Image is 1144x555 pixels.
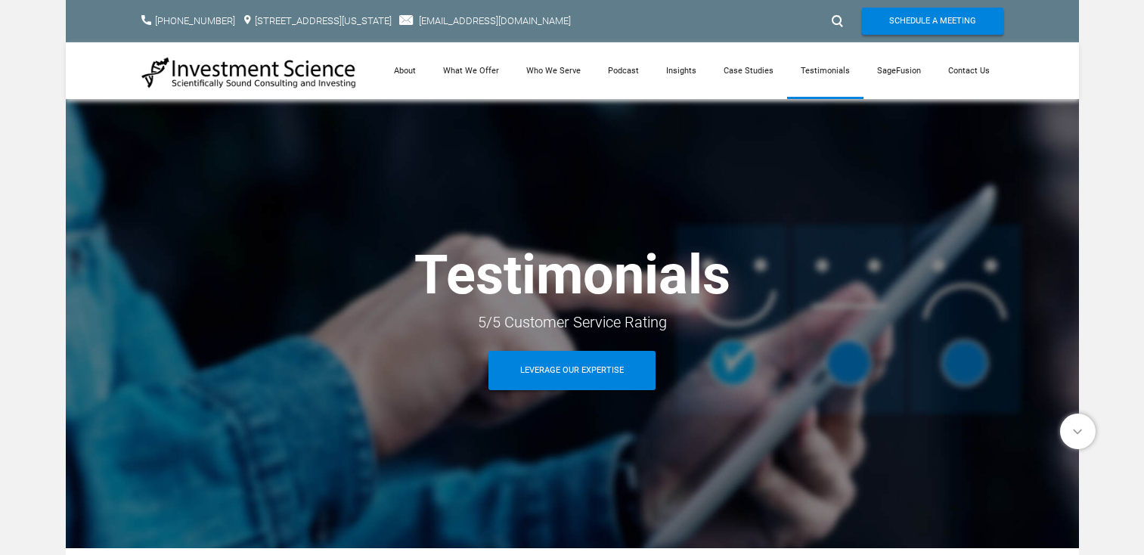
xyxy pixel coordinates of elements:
a: [STREET_ADDRESS][US_STATE]​ [255,15,392,26]
a: [EMAIL_ADDRESS][DOMAIN_NAME] [419,15,571,26]
a: Leverage Our Expertise [488,351,656,390]
span: Schedule A Meeting [889,8,976,35]
a: Who We Serve [513,42,594,99]
strong: Testimonials [414,243,730,307]
img: Investment Science | NYC Consulting Services [141,56,357,89]
span: Leverage Our Expertise [520,351,624,390]
a: About [380,42,429,99]
a: Testimonials [787,42,863,99]
div: 5/5 Customer Service Rating [141,309,1003,336]
a: What We Offer [429,42,513,99]
a: Podcast [594,42,653,99]
a: Insights [653,42,710,99]
a: Contact Us [935,42,1003,99]
a: Schedule A Meeting [862,8,1003,35]
a: [PHONE_NUMBER] [155,15,235,26]
a: SageFusion [863,42,935,99]
a: Case Studies [710,42,787,99]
